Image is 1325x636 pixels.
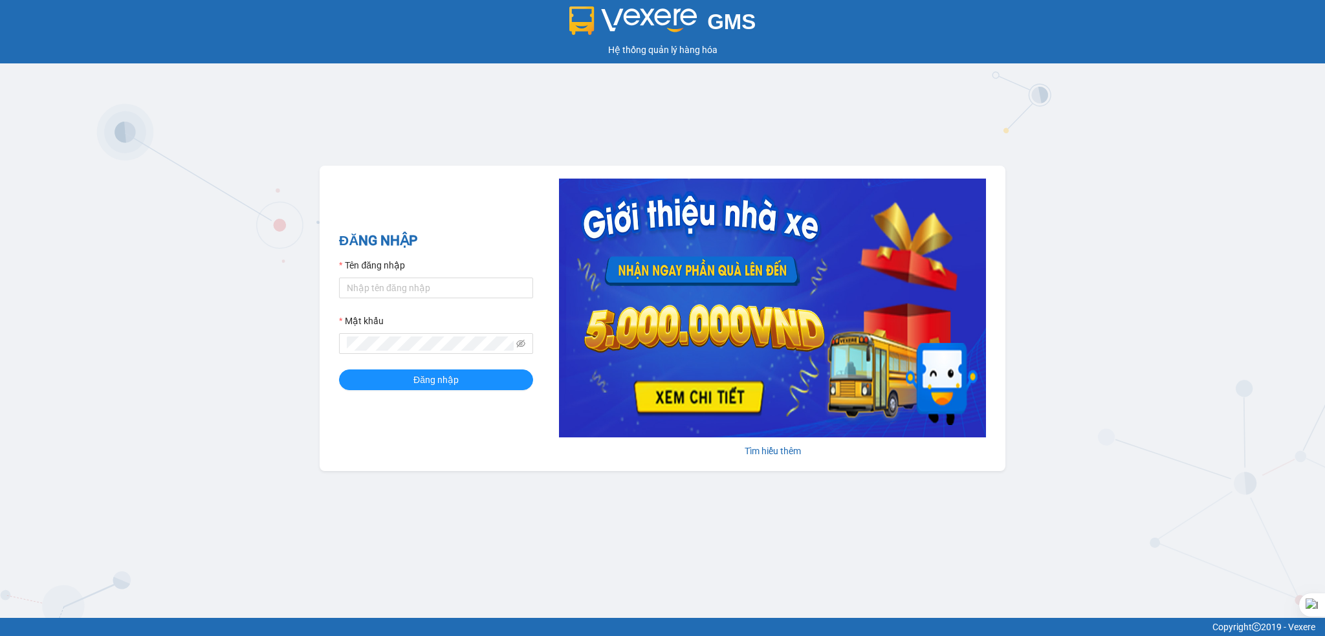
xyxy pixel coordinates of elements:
[516,339,525,348] span: eye-invisible
[569,6,697,35] img: logo 2
[339,230,533,252] h2: ĐĂNG NHẬP
[707,10,756,34] span: GMS
[347,336,514,351] input: Mật khẩu
[339,278,533,298] input: Tên đăng nhập
[10,620,1315,634] div: Copyright 2019 - Vexere
[339,258,405,272] label: Tên đăng nhập
[339,369,533,390] button: Đăng nhập
[339,314,384,328] label: Mật khẩu
[559,179,986,437] img: banner-0
[559,444,986,458] div: Tìm hiểu thêm
[3,43,1322,57] div: Hệ thống quản lý hàng hóa
[569,19,756,30] a: GMS
[1252,622,1261,631] span: copyright
[413,373,459,387] span: Đăng nhập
